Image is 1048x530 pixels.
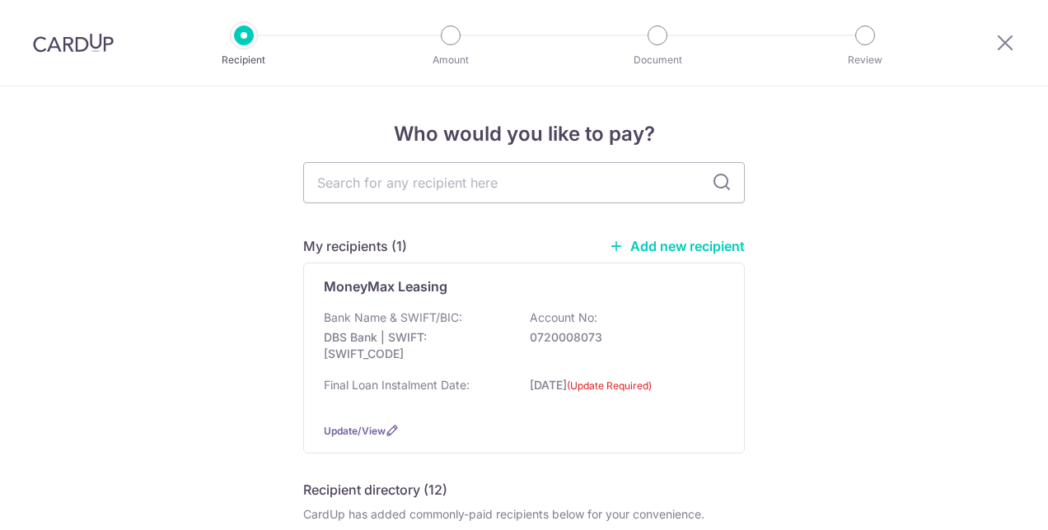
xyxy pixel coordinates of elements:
div: CardUp has added commonly-paid recipients below for your convenience. [303,506,745,523]
p: Amount [390,52,512,68]
p: Final Loan Instalment Date: [324,377,470,393]
p: MoneyMax Leasing [324,277,447,296]
h4: Who would you like to pay? [303,119,745,149]
a: Add new recipient [609,238,745,254]
p: Document [597,52,718,68]
p: DBS Bank | SWIFT: [SWIFT_CODE] [324,329,508,362]
p: [DATE] [530,377,714,404]
p: Bank Name & SWIFT/BIC: [324,309,462,326]
p: Account No: [530,309,597,326]
p: Recipient [183,52,305,68]
p: 0720008073 [530,329,714,346]
a: Update/View [324,425,386,437]
input: Search for any recipient here [303,162,745,203]
h5: Recipient directory (12) [303,480,447,500]
h5: My recipients (1) [303,236,407,256]
p: Review [804,52,926,68]
img: CardUp [33,33,114,53]
label: (Update Required) [567,378,652,394]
